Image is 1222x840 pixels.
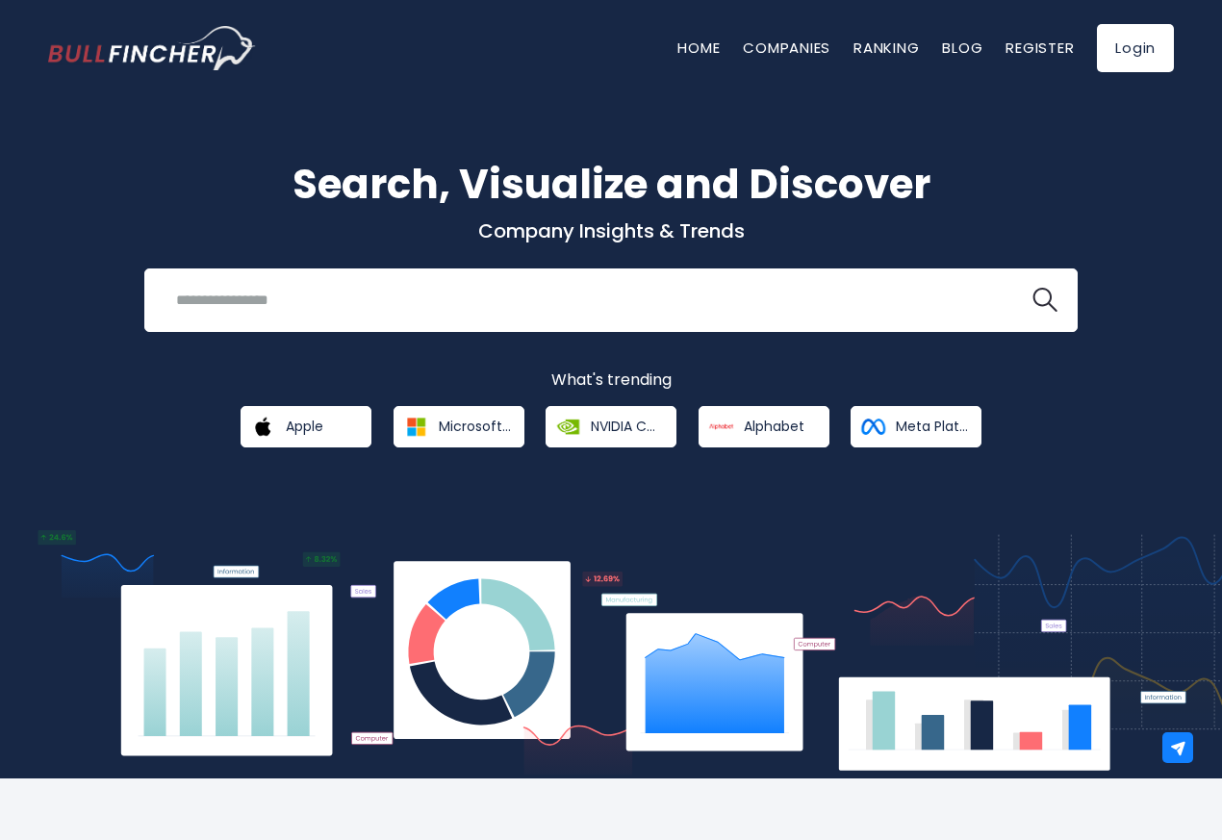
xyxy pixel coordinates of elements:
p: Company Insights & Trends [48,218,1174,243]
p: What's trending [48,370,1174,391]
a: NVIDIA Corporation [546,406,676,447]
span: NVIDIA Corporation [591,418,663,435]
h1: Search, Visualize and Discover [48,154,1174,215]
a: Alphabet [699,406,829,447]
img: Bullfincher logo [48,26,256,70]
a: Blog [942,38,982,58]
a: Login [1097,24,1174,72]
span: Apple [286,418,323,435]
a: Companies [743,38,830,58]
a: Go to homepage [48,26,255,70]
span: Meta Platforms [896,418,968,435]
a: Home [677,38,720,58]
a: Ranking [853,38,919,58]
a: Register [1006,38,1074,58]
span: Alphabet [744,418,804,435]
img: search icon [1032,288,1057,313]
a: Meta Platforms [851,406,981,447]
a: Microsoft Corporation [394,406,524,447]
a: Apple [241,406,371,447]
span: Microsoft Corporation [439,418,511,435]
